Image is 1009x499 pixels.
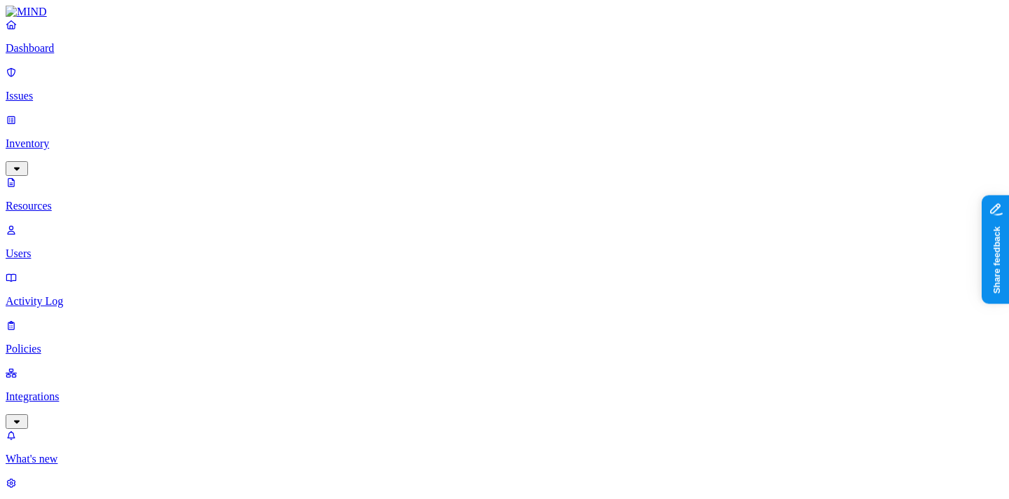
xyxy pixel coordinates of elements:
[6,429,1003,465] a: What's new
[6,176,1003,212] a: Resources
[6,90,1003,102] p: Issues
[6,367,1003,427] a: Integrations
[6,6,1003,18] a: MIND
[6,319,1003,355] a: Policies
[6,200,1003,212] p: Resources
[6,390,1003,403] p: Integrations
[6,453,1003,465] p: What's new
[6,114,1003,174] a: Inventory
[6,6,47,18] img: MIND
[6,224,1003,260] a: Users
[6,66,1003,102] a: Issues
[6,247,1003,260] p: Users
[6,137,1003,150] p: Inventory
[6,42,1003,55] p: Dashboard
[6,343,1003,355] p: Policies
[6,271,1003,308] a: Activity Log
[6,18,1003,55] a: Dashboard
[6,295,1003,308] p: Activity Log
